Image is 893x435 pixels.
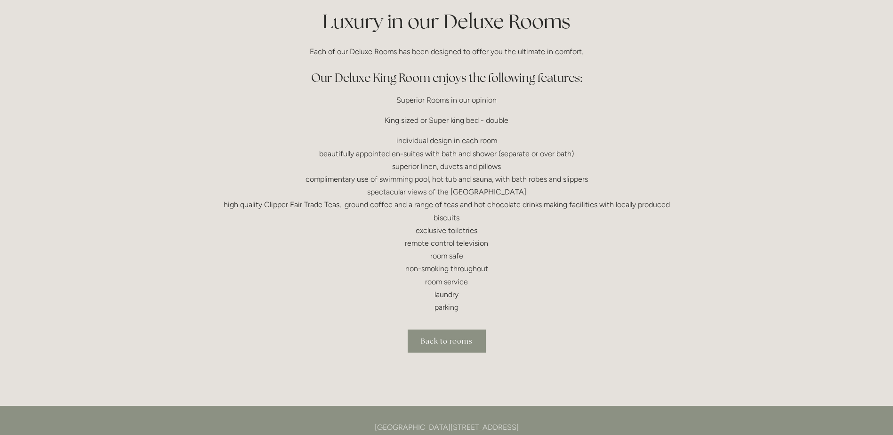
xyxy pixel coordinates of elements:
p: [GEOGRAPHIC_DATA][STREET_ADDRESS] [222,421,672,434]
p: Each of our Deluxe Rooms has been designed to offer you the ultimate in comfort. [222,45,672,58]
h2: Our Deluxe King Room enjoys the following features: [222,70,672,86]
p: individual design in each room beautifully appointed en-suites with bath and shower (separate or ... [222,134,672,314]
h1: Luxury in our Deluxe Rooms [222,8,672,35]
a: Back to rooms [408,330,486,353]
p: Superior Rooms in our opinion [222,94,672,106]
p: King sized or Super king bed - double [222,114,672,127]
